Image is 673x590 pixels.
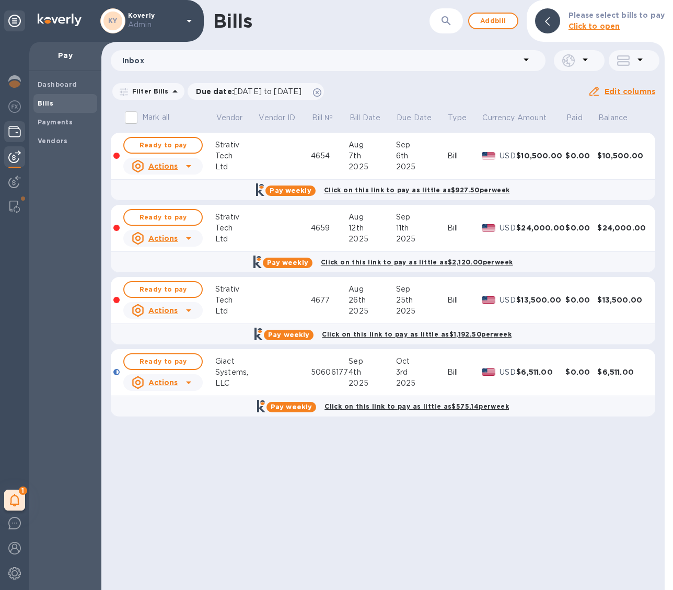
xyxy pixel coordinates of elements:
div: $0.00 [565,151,597,161]
img: Wallets [8,125,21,138]
b: Click to open [568,22,620,30]
div: $0.00 [565,295,597,305]
p: Filter Bills [128,87,169,96]
div: Sep [396,140,447,151]
div: Bill [447,367,482,378]
span: Bill № [312,112,347,123]
div: 7th [349,151,396,161]
u: Edit columns [605,87,655,96]
span: Bill Date [350,112,394,123]
p: Koverly [128,12,180,30]
span: Ready to pay [133,355,193,368]
div: Bill [447,151,482,161]
p: Due date : [196,86,307,97]
button: Ready to pay [123,137,203,154]
div: 4654 [311,151,349,161]
div: Tech [215,151,258,161]
p: Admin [128,19,180,30]
div: 25th [396,295,447,306]
span: [DATE] to [DATE] [234,87,301,96]
button: Addbill [468,13,518,29]
span: Balance [598,112,641,123]
div: $6,511.00 [597,367,646,377]
b: Click on this link to pay as little as $927.50 per week [324,186,510,194]
span: Ready to pay [133,283,193,296]
b: Vendors [38,137,68,145]
b: Pay weekly [268,331,309,339]
div: 4677 [311,295,349,306]
div: 2025 [349,306,396,317]
p: Vendor [216,112,243,123]
u: Actions [148,234,178,242]
div: $24,000.00 [597,223,646,233]
p: Currency [482,112,515,123]
b: Click on this link to pay as little as $1,192.50 per week [322,330,512,338]
button: Ready to pay [123,353,203,370]
div: 3rd [396,367,447,378]
b: Please select bills to pay [568,11,665,19]
div: Strativ [215,140,258,151]
div: Aug [349,212,396,223]
div: 26th [349,295,396,306]
img: Logo [38,14,82,26]
div: Strativ [215,212,258,223]
div: Oct [396,356,447,367]
div: Systems, [215,367,258,378]
span: Type [448,112,480,123]
p: Mark all [142,112,169,123]
div: Sep [349,356,396,367]
div: 2025 [396,378,447,389]
div: $10,500.00 [597,151,646,161]
div: 4th [349,367,396,378]
img: USD [482,368,496,376]
div: $0.00 [565,223,597,233]
b: KY [108,17,118,25]
div: 2025 [396,234,447,245]
p: Balance [598,112,628,123]
div: $10,500.00 [516,151,565,161]
div: Sep [396,212,447,223]
u: Actions [148,378,178,387]
p: USD [500,151,516,161]
img: USD [482,152,496,159]
img: USD [482,296,496,304]
div: Bill [447,295,482,306]
div: 12th [349,223,396,234]
div: $6,511.00 [516,367,565,377]
u: Actions [148,306,178,315]
div: Aug [349,284,396,295]
button: Ready to pay [123,281,203,298]
p: Amount [517,112,547,123]
p: Bill № [312,112,333,123]
div: $13,500.00 [516,295,565,305]
div: 6th [396,151,447,161]
b: Payments [38,118,73,126]
div: $13,500.00 [597,295,646,305]
div: 2025 [396,161,447,172]
div: Aug [349,140,396,151]
div: 2025 [349,234,396,245]
div: Bill [447,223,482,234]
div: Sep [396,284,447,295]
p: USD [500,223,516,234]
div: Ltd [215,306,258,317]
div: Ltd [215,161,258,172]
p: Vendor ID [259,112,295,123]
p: USD [500,295,516,306]
b: Click on this link to pay as little as $575.14 per week [324,402,509,410]
span: Vendor ID [259,112,309,123]
button: Ready to pay [123,209,203,226]
div: Tech [215,223,258,234]
div: Giact [215,356,258,367]
div: 50606177 [311,367,349,378]
span: Vendor [216,112,257,123]
img: Foreign exchange [8,100,21,113]
b: Pay weekly [270,187,311,194]
img: USD [482,224,496,232]
p: Due Date [397,112,432,123]
div: 2025 [349,378,396,389]
p: Bill Date [350,112,380,123]
p: Paid [566,112,583,123]
span: Paid [566,112,596,123]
